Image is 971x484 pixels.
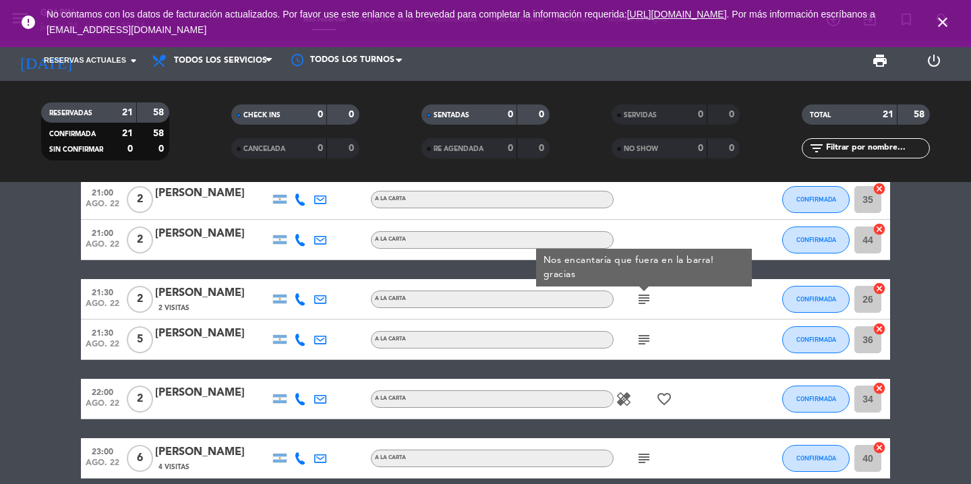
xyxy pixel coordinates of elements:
button: CONFIRMADA [782,386,850,413]
strong: 0 [729,144,737,153]
span: A LA CARTA [375,237,406,242]
strong: 58 [153,129,167,138]
i: subject [636,291,652,307]
strong: 0 [349,144,357,153]
span: 21:00 [86,184,119,200]
span: A LA CARTA [375,455,406,460]
strong: 0 [508,144,513,153]
i: cancel [873,182,886,195]
i: subject [636,450,652,466]
div: [PERSON_NAME] [155,185,270,202]
i: cancel [873,322,886,336]
span: A LA CARTA [375,396,406,401]
span: 6 [127,445,153,472]
div: [PERSON_NAME] [155,284,270,302]
strong: 21 [122,108,133,117]
button: CONFIRMADA [782,186,850,213]
strong: 58 [914,110,927,119]
strong: 0 [318,144,323,153]
strong: 21 [883,110,893,119]
span: CONFIRMADA [796,195,836,203]
div: [PERSON_NAME] [155,325,270,342]
strong: 0 [318,110,323,119]
button: CONFIRMADA [782,326,850,353]
span: 21:30 [86,284,119,299]
i: cancel [873,282,886,295]
strong: 0 [539,144,547,153]
span: 21:30 [86,324,119,340]
strong: 58 [153,108,167,117]
strong: 0 [539,110,547,119]
span: CONFIRMADA [796,236,836,243]
span: 2 Visitas [158,303,189,313]
i: [DATE] [10,46,82,75]
span: Todos los servicios [174,56,267,65]
span: CANCELADA [243,146,285,152]
span: TOTAL [810,112,831,119]
span: print [872,53,888,69]
span: CHECK INS [243,112,281,119]
span: 2 [127,226,153,253]
button: CONFIRMADA [782,286,850,313]
div: LOG OUT [907,40,961,81]
div: [PERSON_NAME] [155,444,270,461]
span: CONFIRMADA [796,336,836,343]
span: ago. 22 [86,340,119,355]
span: No contamos con los datos de facturación actualizados. Por favor use este enlance a la brevedad p... [47,9,875,35]
i: filter_list [808,140,825,156]
span: CONFIRMADA [796,454,836,462]
strong: 0 [508,110,513,119]
span: ago. 22 [86,200,119,215]
div: [PERSON_NAME] [155,225,270,243]
span: CONFIRMADA [796,395,836,402]
span: CONFIRMADA [796,295,836,303]
span: 23:00 [86,443,119,458]
i: cancel [873,382,886,395]
i: error [20,14,36,30]
button: CONFIRMADA [782,226,850,253]
span: SIN CONFIRMAR [49,146,103,153]
i: subject [636,332,652,348]
button: CONFIRMADA [782,445,850,472]
i: arrow_drop_down [125,53,142,69]
span: RESERVADAS [49,110,92,117]
span: ago. 22 [86,399,119,415]
strong: 0 [349,110,357,119]
i: cancel [873,441,886,454]
strong: 0 [698,144,703,153]
span: 4 Visitas [158,462,189,473]
span: 5 [127,326,153,353]
span: Reservas actuales [44,55,126,67]
strong: 0 [127,144,133,154]
i: favorite_border [656,391,672,407]
span: RE AGENDADA [434,146,483,152]
a: . Por más información escríbanos a [EMAIL_ADDRESS][DOMAIN_NAME] [47,9,875,35]
span: ago. 22 [86,458,119,474]
i: healing [616,391,632,407]
span: ago. 22 [86,299,119,315]
i: close [935,14,951,30]
input: Filtrar por nombre... [825,141,929,156]
span: 21:00 [86,224,119,240]
span: 2 [127,386,153,413]
span: A LA CARTA [375,336,406,342]
i: power_settings_new [926,53,942,69]
span: SERVIDAS [624,112,657,119]
span: 22:00 [86,384,119,399]
div: Nos encantaría que fuera en la barra! gracias [543,253,745,282]
span: CONFIRMADA [49,131,96,138]
strong: 21 [122,129,133,138]
span: A LA CARTA [375,196,406,202]
span: 2 [127,286,153,313]
strong: 0 [729,110,737,119]
span: ago. 22 [86,240,119,255]
span: A LA CARTA [375,296,406,301]
strong: 0 [158,144,167,154]
span: SENTADAS [434,112,469,119]
strong: 0 [698,110,703,119]
div: [PERSON_NAME] [155,384,270,402]
a: [URL][DOMAIN_NAME] [627,9,727,20]
span: 2 [127,186,153,213]
span: NO SHOW [624,146,658,152]
i: cancel [873,222,886,236]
